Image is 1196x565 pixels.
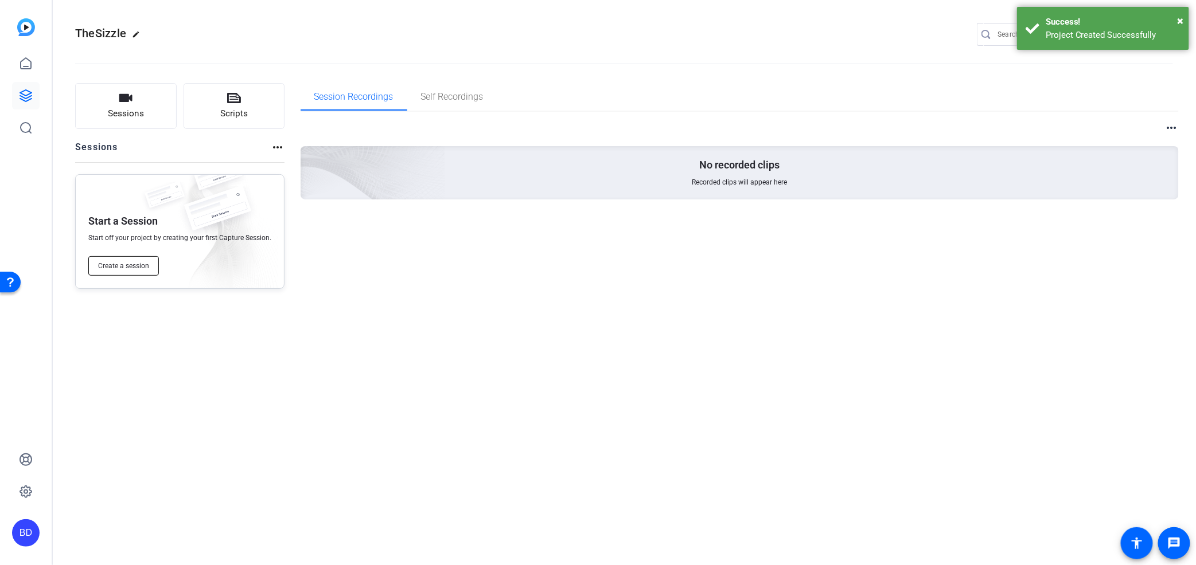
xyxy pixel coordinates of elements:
button: Scripts [184,83,285,129]
button: Sessions [75,83,177,129]
span: Scripts [220,107,248,120]
mat-icon: message [1167,536,1181,550]
span: Self Recordings [421,92,484,101]
p: No recorded clips [699,158,780,172]
button: Close [1178,12,1184,29]
span: Session Recordings [314,92,394,101]
img: fake-session.png [186,158,249,199]
span: × [1178,14,1184,28]
span: TheSizzle [75,26,126,40]
img: fake-session.png [174,186,260,243]
div: Success! [1046,15,1181,29]
img: fake-session.png [139,182,190,215]
mat-icon: more_horiz [1165,121,1179,135]
mat-icon: accessibility [1130,536,1144,550]
input: Search [998,28,1101,41]
img: embarkstudio-empty-session.png [172,33,446,281]
span: Recorded clips will appear here [692,178,787,187]
div: Project Created Successfully [1046,29,1181,42]
span: Create a session [98,261,149,270]
span: Start off your project by creating your first Capture Session. [88,233,271,242]
button: Create a session [88,256,159,276]
img: blue-gradient.svg [17,18,35,36]
mat-icon: more_horiz [271,140,285,154]
div: BD [12,519,40,547]
p: Start a Session [88,214,158,228]
h2: Sessions [75,140,118,162]
span: Sessions [108,107,144,120]
img: embarkstudio-empty-session.png [167,171,278,294]
mat-icon: edit [132,30,146,44]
